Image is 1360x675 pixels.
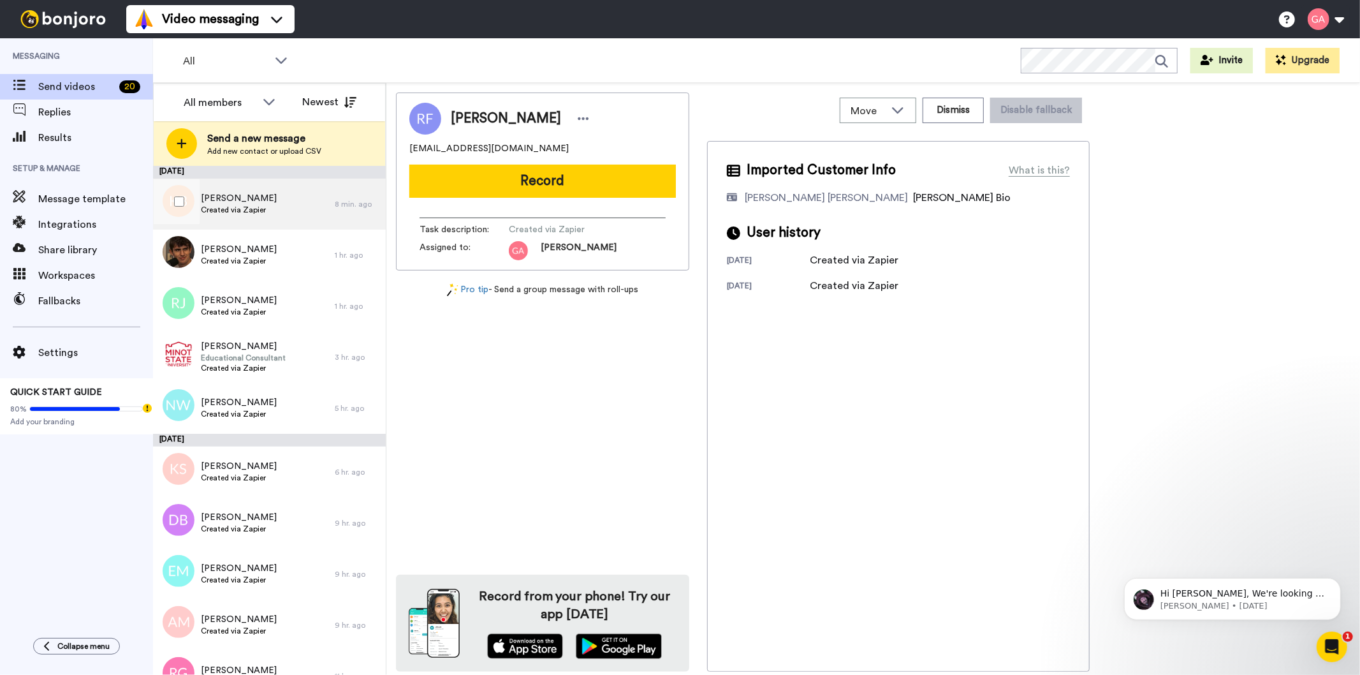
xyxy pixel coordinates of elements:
span: Created via Zapier [201,473,277,483]
span: [PERSON_NAME] [541,241,617,260]
span: Settings [38,345,153,360]
img: download [409,589,460,658]
img: 85dde4be-4659-4b68-9805-a70ca2b8c59e.jpg [163,236,194,268]
div: All members [184,95,256,110]
span: Created via Zapier [201,409,277,419]
img: vm-color.svg [134,9,154,29]
iframe: Intercom live chat [1317,632,1347,662]
img: rj.png [163,287,194,319]
a: Pro tip [447,283,489,297]
div: 1 hr. ago [335,250,379,260]
div: 1 hr. ago [335,301,379,311]
button: Dismiss [923,98,984,123]
span: [PERSON_NAME] Bio [913,193,1011,203]
div: 9 hr. ago [335,518,379,528]
img: playstore [576,634,662,659]
span: Created via Zapier [201,524,277,534]
img: bj-logo-header-white.svg [15,10,111,28]
div: - Send a group message with roll-ups [396,283,689,297]
span: Share library [38,242,153,258]
span: Created via Zapier [201,256,277,266]
img: appstore [487,634,563,659]
span: Task description : [420,223,509,236]
button: Upgrade [1266,48,1340,73]
span: [PERSON_NAME] [201,294,277,307]
div: 9 hr. ago [335,620,379,630]
img: am.png [163,606,194,638]
span: Created via Zapier [201,307,277,317]
span: All [183,54,268,69]
span: [PERSON_NAME] [201,192,277,205]
img: fb7bb2ac-f900-406d-80ed-f82dc49e764e.png [163,338,194,370]
span: [EMAIL_ADDRESS][DOMAIN_NAME] [409,142,569,155]
span: Send a new message [207,131,321,146]
span: Message template [38,191,153,207]
span: Hi [PERSON_NAME], We're looking to spread the word about [PERSON_NAME] a bit further and we need ... [55,37,220,187]
span: [PERSON_NAME] [201,460,277,473]
span: Educational Consultant [201,353,286,363]
span: User history [747,223,821,242]
span: Integrations [38,217,153,232]
span: [PERSON_NAME] [201,613,277,626]
span: 80% [10,404,27,414]
span: Workspaces [38,268,153,283]
span: [PERSON_NAME] [201,562,277,575]
span: [PERSON_NAME] [201,396,277,409]
span: Move [851,103,885,119]
img: nw.png [163,389,194,421]
span: QUICK START GUIDE [10,388,102,397]
img: em.png [163,555,194,587]
span: Created via Zapier [201,575,277,585]
div: 3 hr. ago [335,352,379,362]
span: Created via Zapier [201,626,277,636]
img: Image of Ricky Freeman [409,103,441,135]
span: Add your branding [10,417,143,427]
div: [DATE] [153,434,386,447]
span: Imported Customer Info [747,161,896,180]
span: Add new contact or upload CSV [207,146,321,156]
span: [PERSON_NAME] [201,511,277,524]
span: Created via Zapier [201,205,277,215]
img: db.png [163,504,194,536]
div: 6 hr. ago [335,467,379,477]
iframe: Intercom notifications message [1105,551,1360,641]
div: What is this? [1009,163,1070,178]
div: Created via Zapier [810,253,898,268]
img: ga.png [509,241,528,260]
span: Results [38,130,153,145]
span: Fallbacks [38,293,153,309]
button: Invite [1190,48,1253,73]
span: Created via Zapier [201,363,286,373]
span: Video messaging [162,10,259,28]
span: Assigned to: [420,241,509,260]
span: [PERSON_NAME] [201,340,286,353]
div: [PERSON_NAME] [PERSON_NAME] [745,190,908,205]
p: Message from Matt, sent 8w ago [55,49,220,61]
span: [PERSON_NAME] [451,109,561,128]
button: Newest [293,89,366,115]
h4: Record from your phone! Try our app [DATE] [472,588,676,623]
div: 20 [119,80,140,93]
span: Send videos [38,79,114,94]
img: magic-wand.svg [447,283,458,297]
img: ks.png [163,453,194,485]
span: Collapse menu [57,641,110,651]
div: [DATE] [727,281,810,293]
span: Created via Zapier [509,223,630,236]
div: [DATE] [727,255,810,268]
div: 8 min. ago [335,199,379,209]
div: Tooltip anchor [142,403,153,414]
span: Replies [38,105,153,120]
button: Disable fallback [990,98,1082,123]
span: [PERSON_NAME] [201,243,277,256]
button: Record [409,165,676,198]
span: 1 [1343,632,1353,642]
div: 5 hr. ago [335,403,379,413]
button: Collapse menu [33,638,120,655]
div: 9 hr. ago [335,569,379,579]
div: [DATE] [153,166,386,179]
div: Created via Zapier [810,278,898,293]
